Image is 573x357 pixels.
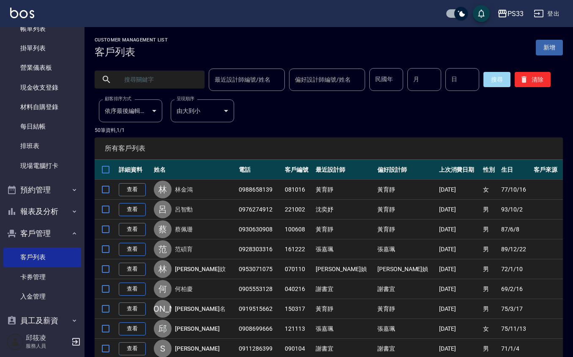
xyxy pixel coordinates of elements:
[483,72,510,87] button: 搜尋
[119,302,146,316] a: 查看
[119,342,146,355] a: 查看
[154,300,172,318] div: [PERSON_NAME]
[515,72,551,87] button: 清除
[314,259,375,279] td: [PERSON_NAME]媜
[530,6,563,22] button: 登出
[175,245,193,253] a: 范碩育
[473,5,490,22] button: save
[171,99,234,122] div: 由大到小
[481,279,499,299] td: 男
[481,180,499,200] td: 女
[499,160,532,180] th: 生日
[481,200,499,220] td: 男
[95,37,168,43] h2: Customer Management List
[375,220,437,239] td: 黃育靜
[532,160,563,180] th: 客戶來源
[499,299,532,319] td: 75/3/17
[3,38,81,58] a: 掛單列表
[375,279,437,299] td: 謝書宜
[437,220,481,239] td: [DATE]
[154,181,172,198] div: 林
[237,259,283,279] td: 0953071075
[3,156,81,176] a: 現場電腦打卡
[175,205,193,214] a: 呂智勳
[175,285,193,293] a: 何柏慶
[175,265,226,273] a: [PERSON_NAME]妏
[154,260,172,278] div: 林
[119,183,146,196] a: 查看
[437,160,481,180] th: 上次消費日期
[26,334,69,342] h5: 邱筱凌
[3,58,81,77] a: 營業儀表板
[283,259,314,279] td: 070110
[175,185,193,194] a: 林金鴻
[437,279,481,299] td: [DATE]
[177,96,194,102] label: 呈現順序
[3,117,81,136] a: 每日結帳
[3,136,81,156] a: 排班表
[481,299,499,319] td: 男
[237,180,283,200] td: 0988658139
[481,220,499,239] td: 男
[314,319,375,339] td: 張嘉珮
[237,239,283,259] td: 0928303316
[3,222,81,244] button: 客戶管理
[10,8,34,18] img: Logo
[283,220,314,239] td: 100608
[437,180,481,200] td: [DATE]
[105,96,131,102] label: 顧客排序方式
[283,180,314,200] td: 081016
[152,160,237,180] th: 姓名
[119,243,146,256] a: 查看
[437,299,481,319] td: [DATE]
[237,279,283,299] td: 0905553128
[437,239,481,259] td: [DATE]
[508,8,524,19] div: PS33
[314,239,375,259] td: 張嘉珮
[499,220,532,239] td: 87/6/8
[3,267,81,287] a: 卡券管理
[175,225,193,233] a: 蔡佩珊
[314,299,375,319] td: 黃育靜
[499,259,532,279] td: 72/1/10
[481,239,499,259] td: 男
[283,200,314,220] td: 221002
[119,322,146,335] a: 查看
[437,319,481,339] td: [DATE]
[95,126,563,134] p: 50 筆資料, 1 / 1
[375,160,437,180] th: 偏好設計師
[3,247,81,267] a: 客戶列表
[499,319,532,339] td: 75/11/13
[154,220,172,238] div: 蔡
[119,283,146,296] a: 查看
[237,319,283,339] td: 0908699666
[3,200,81,222] button: 報表及分析
[237,160,283,180] th: 電話
[105,144,553,153] span: 所有客戶列表
[237,299,283,319] td: 0919515662
[119,223,146,236] a: 查看
[375,259,437,279] td: [PERSON_NAME]媜
[3,97,81,117] a: 材料自購登錄
[314,200,375,220] td: 沈奕妤
[237,200,283,220] td: 0976274912
[154,240,172,258] div: 范
[283,239,314,259] td: 161222
[117,160,152,180] th: 詳細資料
[314,220,375,239] td: 黃育靜
[154,280,172,298] div: 何
[154,200,172,218] div: 呂
[437,200,481,220] td: [DATE]
[3,78,81,97] a: 現金收支登錄
[314,279,375,299] td: 謝書宜
[375,319,437,339] td: 張嘉珮
[536,40,563,55] a: 新增
[283,299,314,319] td: 150317
[3,179,81,201] button: 預約管理
[375,180,437,200] td: 黃育靜
[3,287,81,306] a: 入金管理
[499,180,532,200] td: 77/10/16
[119,203,146,216] a: 查看
[7,333,24,350] img: Person
[314,160,375,180] th: 最近設計師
